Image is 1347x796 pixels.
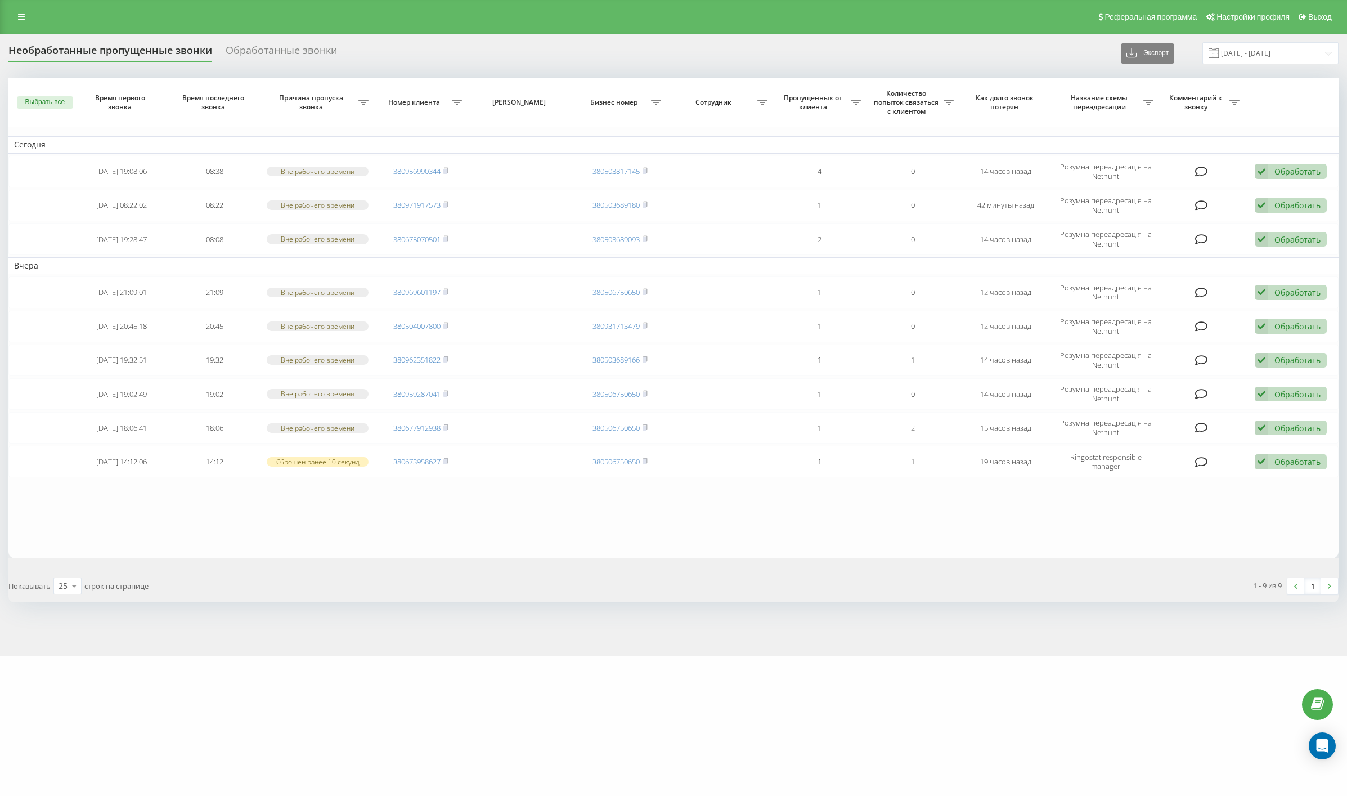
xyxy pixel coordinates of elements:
div: Обработать [1274,287,1321,298]
div: Необработанные пропущенные звонки [8,44,212,62]
a: 380506750650 [592,457,640,467]
a: 380959287041 [393,389,441,399]
td: 1 [866,345,959,376]
td: 14 часов назад [959,378,1052,410]
td: 1 [773,276,866,308]
td: 1 [866,446,959,477]
span: Показывать [8,581,51,591]
td: [DATE] 18:06:41 [75,412,168,444]
td: Сегодня [8,136,1339,153]
a: 380506750650 [592,389,640,399]
td: 19 часов назад [959,446,1052,477]
a: 1 [1304,578,1321,594]
div: Вне рабочего времени [267,355,369,365]
span: Причина пропуска звонка [267,93,358,111]
a: 380503689180 [592,200,640,210]
td: [DATE] 21:09:01 [75,276,168,308]
td: Розумна переадресація на Nethunt [1053,190,1159,221]
td: 1 [773,378,866,410]
a: 380969601197 [393,287,441,297]
td: 14 часов назад [959,223,1052,255]
td: 14:12 [168,446,261,477]
td: Розумна переадресація на Nethunt [1053,311,1159,342]
td: 2 [773,223,866,255]
span: Как долго звонок потерян [969,93,1043,111]
span: Название схемы переадресации [1058,93,1143,111]
div: Обработать [1274,200,1321,211]
a: 380971917573 [393,200,441,210]
td: 0 [866,311,959,342]
td: [DATE] 20:45:18 [75,311,168,342]
a: 380504007800 [393,321,441,331]
span: Номер клиента [380,98,451,107]
td: 42 минуты назад [959,190,1052,221]
div: Вне рабочего времени [267,200,369,210]
span: Выход [1308,12,1332,21]
td: 1 [773,190,866,221]
span: Реферальная программа [1104,12,1197,21]
div: Вне рабочего времени [267,389,369,399]
td: Розумна переадресація на Nethunt [1053,412,1159,444]
td: [DATE] 19:02:49 [75,378,168,410]
a: 380677912938 [393,423,441,433]
a: 380675070501 [393,234,441,244]
td: [DATE] 19:32:51 [75,345,168,376]
td: 20:45 [168,311,261,342]
td: 1 [773,311,866,342]
td: 08:08 [168,223,261,255]
span: [PERSON_NAME] [478,98,563,107]
td: 14 часов назад [959,345,1052,376]
a: 380506750650 [592,423,640,433]
div: Вне рабочего времени [267,321,369,331]
td: 21:09 [168,276,261,308]
td: 12 часов назад [959,276,1052,308]
div: Обработать [1274,389,1321,400]
button: Экспорт [1121,43,1174,64]
td: 12 часов назад [959,311,1052,342]
span: Бизнес номер [580,98,651,107]
a: 380503817145 [592,166,640,176]
div: Вне рабочего времени [267,167,369,176]
div: Вне рабочего времени [267,234,369,244]
span: строк на странице [84,581,149,591]
a: 380956990344 [393,166,441,176]
td: [DATE] 08:22:02 [75,190,168,221]
td: 1 [773,345,866,376]
div: Вне рабочего времени [267,423,369,433]
div: Обработанные звонки [226,44,337,62]
a: 380503689166 [592,355,640,365]
td: 08:22 [168,190,261,221]
div: Обработать [1274,321,1321,332]
div: Обработать [1274,166,1321,177]
span: Время последнего звонка [178,93,252,111]
td: 0 [866,223,959,255]
td: 19:02 [168,378,261,410]
td: 0 [866,378,959,410]
button: Выбрать все [17,96,73,109]
td: [DATE] 19:28:47 [75,223,168,255]
span: Настройки профиля [1216,12,1290,21]
td: Розумна переадресація на Nethunt [1053,345,1159,376]
td: 14 часов назад [959,156,1052,187]
span: Сотрудник [672,98,757,107]
div: 25 [59,580,68,592]
div: 1 - 9 из 9 [1253,580,1282,591]
td: 1 [773,446,866,477]
td: 15 часов назад [959,412,1052,444]
a: 380931713479 [592,321,640,331]
div: Обработать [1274,423,1321,433]
td: Вчера [8,257,1339,274]
td: 08:38 [168,156,261,187]
span: Время первого звонка [84,93,158,111]
td: Розумна переадресація на Nethunt [1053,378,1159,410]
span: Комментарий к звонку [1165,93,1230,111]
td: 0 [866,276,959,308]
td: 1 [773,412,866,444]
td: 2 [866,412,959,444]
span: Пропущенных от клиента [779,93,850,111]
td: Розумна переадресація на Nethunt [1053,156,1159,187]
td: [DATE] 19:08:06 [75,156,168,187]
td: 4 [773,156,866,187]
div: Open Intercom Messenger [1309,732,1336,759]
td: Ringostat responsible manager [1053,446,1159,477]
